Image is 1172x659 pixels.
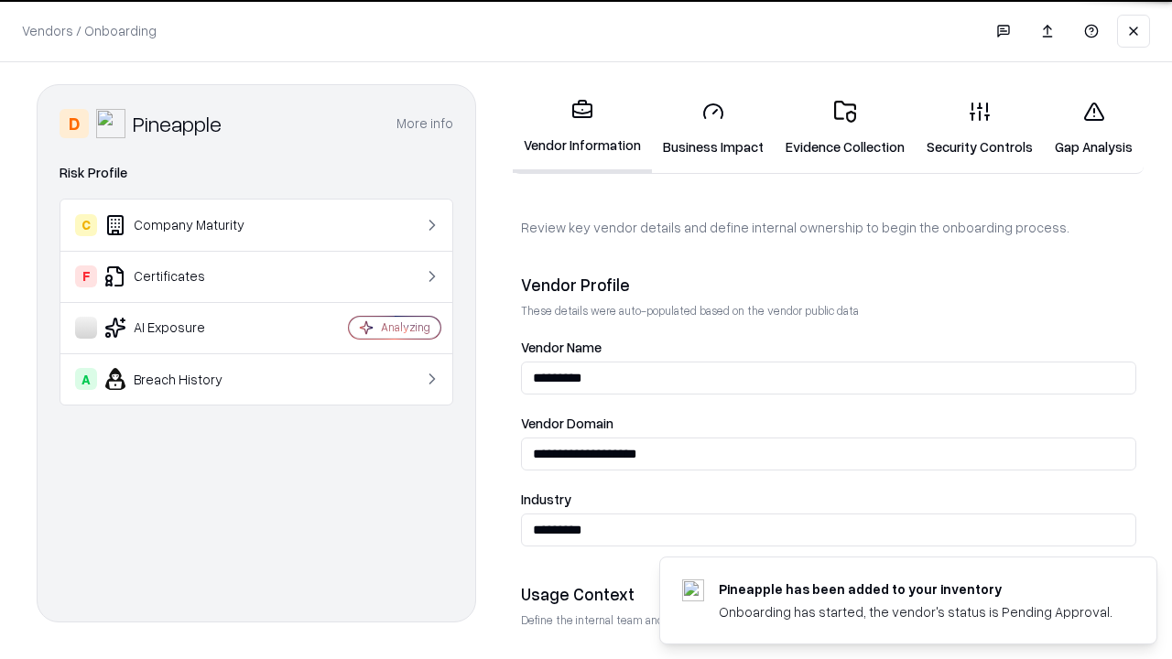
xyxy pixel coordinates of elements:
[521,218,1136,237] p: Review key vendor details and define internal ownership to begin the onboarding process.
[96,109,125,138] img: Pineapple
[521,583,1136,605] div: Usage Context
[775,86,916,171] a: Evidence Collection
[521,274,1136,296] div: Vendor Profile
[513,84,652,173] a: Vendor Information
[682,579,704,601] img: pineappleenergy.com
[381,319,430,335] div: Analyzing
[521,303,1136,319] p: These details were auto-populated based on the vendor public data
[75,214,97,236] div: C
[75,214,294,236] div: Company Maturity
[719,579,1112,599] div: Pineapple has been added to your inventory
[396,107,453,140] button: More info
[652,86,775,171] a: Business Impact
[75,368,97,390] div: A
[60,109,89,138] div: D
[916,86,1044,171] a: Security Controls
[521,416,1136,430] label: Vendor Domain
[75,265,97,287] div: F
[75,317,294,339] div: AI Exposure
[75,265,294,287] div: Certificates
[521,340,1136,354] label: Vendor Name
[1044,86,1144,171] a: Gap Analysis
[22,21,157,40] p: Vendors / Onboarding
[60,162,453,184] div: Risk Profile
[719,602,1112,621] div: Onboarding has started, the vendor's status is Pending Approval.
[133,109,222,138] div: Pineapple
[521,612,1136,628] p: Define the internal team and reason for using this vendor. This helps assess business relevance a...
[75,368,294,390] div: Breach History
[521,492,1136,506] label: Industry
